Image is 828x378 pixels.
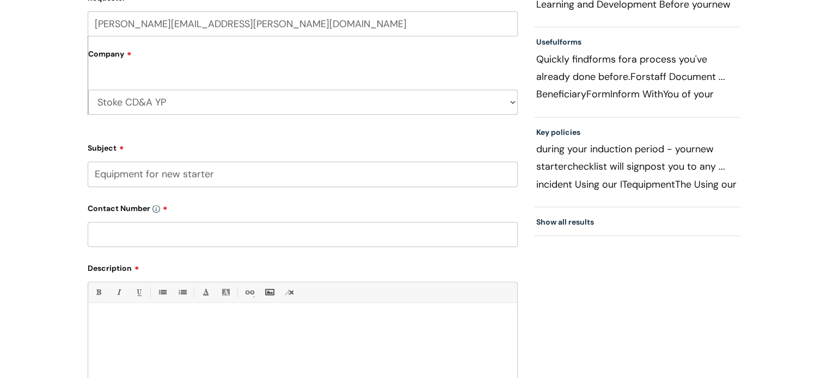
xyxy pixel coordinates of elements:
a: 1. Ordered List (Ctrl-Shift-8) [175,286,189,299]
a: Link [242,286,256,299]
a: Underline(Ctrl-U) [132,286,145,299]
span: Form [586,88,610,101]
span: equipment [627,178,675,191]
span: for [618,53,631,66]
a: Back Color [219,286,232,299]
a: Bold (Ctrl-B) [91,286,105,299]
label: Description [88,260,518,273]
label: Subject [88,140,518,153]
a: Usefulforms [536,37,581,47]
a: Remove formatting (Ctrl-\) [283,286,296,299]
a: Insert Image... [262,286,276,299]
span: For [630,70,646,83]
a: • Unordered List (Ctrl-Shift-7) [155,286,169,299]
a: Show all results [536,217,594,227]
input: Email [88,11,518,36]
span: forms [560,37,581,47]
label: Contact Number [88,200,518,213]
p: Quickly find a process you've already done before. staff Document ... Beneficiary Inform WithYou ... [536,51,739,103]
a: Key policies [536,127,580,137]
a: Font Color [199,286,212,299]
span: new [695,142,714,156]
label: Company [88,46,518,70]
p: during your induction period - your checklist will signpost you to any ... incident Using our IT ... [536,140,739,193]
span: forms [589,53,616,66]
a: Italic (Ctrl-I) [112,286,125,299]
img: info-icon.svg [152,205,160,213]
span: starter [536,160,567,173]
